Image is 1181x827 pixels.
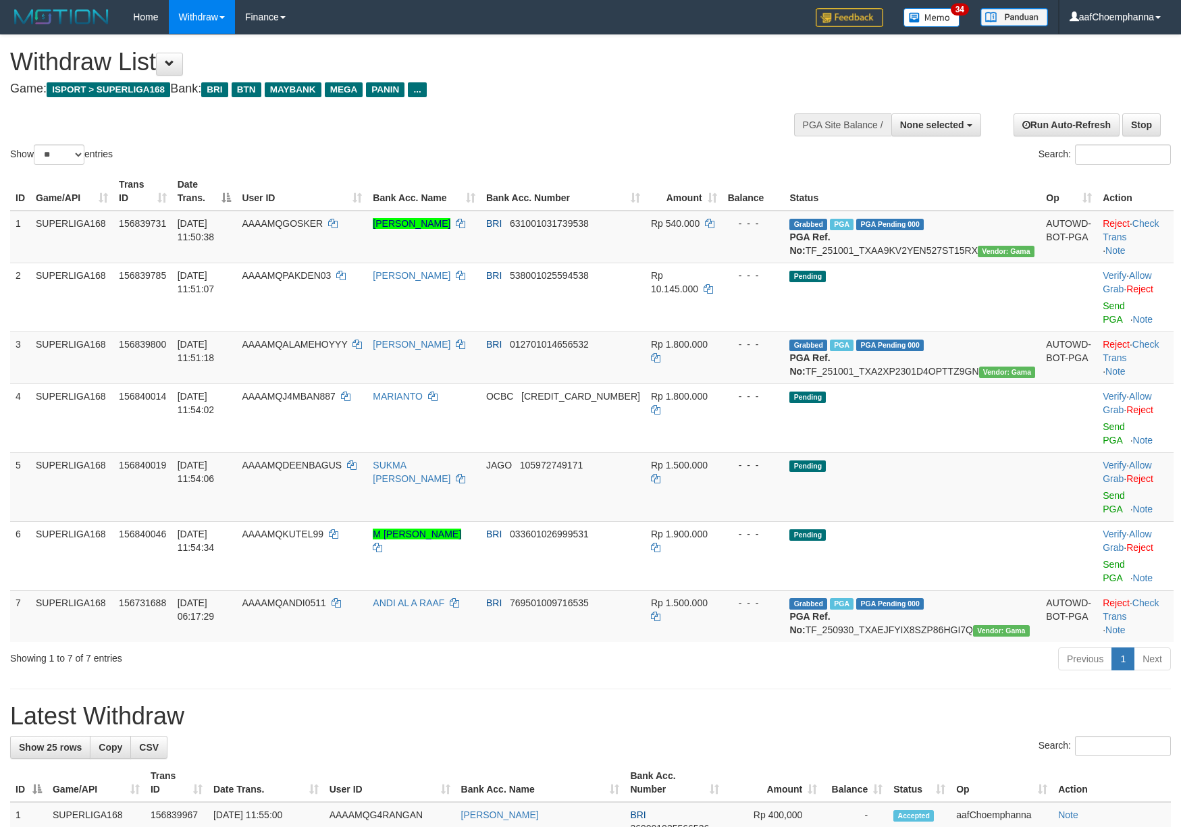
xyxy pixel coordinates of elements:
a: ANDI AL A RAAF [373,597,444,608]
td: SUPERLIGA168 [30,211,113,263]
span: Marked by aafsengchandara [830,219,854,230]
span: None selected [900,119,964,130]
span: BRI [486,529,502,539]
label: Search: [1039,144,1171,165]
td: TF_251001_TXAA9KV2YEN527ST15RX [784,211,1041,263]
th: Balance [723,172,785,211]
span: 156840019 [119,460,166,471]
a: [PERSON_NAME] [373,270,450,281]
td: 5 [10,452,30,521]
a: Send PGA [1103,559,1125,583]
span: 156839731 [119,218,166,229]
span: MEGA [325,82,363,97]
td: · · [1097,211,1174,263]
a: Stop [1122,113,1161,136]
a: Reject [1126,404,1153,415]
span: 156839800 [119,339,166,350]
th: ID: activate to sort column descending [10,764,47,802]
span: [DATE] 11:51:18 [178,339,215,363]
div: - - - [728,390,779,403]
span: AAAAMQDEENBAGUS [242,460,342,471]
span: Copy 693816522488 to clipboard [521,391,640,402]
span: [DATE] 11:54:34 [178,529,215,553]
a: Note [1105,366,1126,377]
span: 156840046 [119,529,166,539]
span: Vendor URL: https://trx31.1velocity.biz [979,367,1036,378]
span: BTN [232,82,261,97]
a: Send PGA [1103,421,1125,446]
a: Show 25 rows [10,736,90,759]
a: Note [1133,314,1153,325]
td: AUTOWD-BOT-PGA [1041,331,1097,383]
span: AAAAMQALAMEHOYYY [242,339,347,350]
span: OCBC [486,391,513,402]
th: Amount: activate to sort column ascending [646,172,723,211]
span: AAAAMQGOSKER [242,218,323,229]
span: Rp 10.145.000 [651,270,698,294]
th: Action [1053,764,1171,802]
span: Grabbed [789,340,827,351]
span: PGA Pending [856,598,924,610]
th: Amount: activate to sort column ascending [725,764,822,802]
span: BRI [486,597,502,608]
span: Grabbed [789,598,827,610]
th: Date Trans.: activate to sort column descending [172,172,237,211]
a: Reject [1126,542,1153,553]
h4: Game: Bank: [10,82,774,96]
span: Vendor URL: https://trx31.1velocity.biz [978,246,1034,257]
a: MARIANTO [373,391,423,402]
th: Game/API: activate to sort column ascending [30,172,113,211]
span: [DATE] 11:51:07 [178,270,215,294]
span: Show 25 rows [19,742,82,753]
span: Copy [99,742,122,753]
span: MAYBANK [265,82,321,97]
img: Button%20Memo.svg [903,8,960,27]
span: AAAAMQANDI0511 [242,597,326,608]
span: [DATE] 11:54:06 [178,460,215,484]
span: PANIN [366,82,404,97]
a: Note [1133,504,1153,514]
input: Search: [1075,736,1171,756]
span: [DATE] 11:54:02 [178,391,215,415]
a: Note [1105,245,1126,256]
th: Game/API: activate to sort column ascending [47,764,145,802]
th: User ID: activate to sort column ascending [324,764,456,802]
span: Rp 1.900.000 [651,529,708,539]
a: Verify [1103,529,1126,539]
td: 4 [10,383,30,452]
a: Send PGA [1103,490,1125,514]
a: Reject [1126,284,1153,294]
div: - - - [728,217,779,230]
span: Accepted [893,810,934,822]
h1: Withdraw List [10,49,774,76]
b: PGA Ref. No: [789,232,830,256]
span: Copy 105972749171 to clipboard [520,460,583,471]
th: Op: activate to sort column ascending [1041,172,1097,211]
span: JAGO [486,460,512,471]
span: AAAAMQKUTEL99 [242,529,323,539]
label: Search: [1039,736,1171,756]
span: BRI [486,270,502,281]
th: Trans ID: activate to sort column ascending [145,764,208,802]
a: Copy [90,736,131,759]
th: Bank Acc. Number: activate to sort column ascending [625,764,725,802]
span: Rp 540.000 [651,218,700,229]
span: · [1103,460,1151,484]
div: - - - [728,338,779,351]
span: PGA Pending [856,219,924,230]
span: ... [408,82,426,97]
span: · [1103,391,1151,415]
a: Reject [1126,473,1153,484]
th: User ID: activate to sort column ascending [236,172,367,211]
a: Allow Grab [1103,529,1151,553]
th: Bank Acc. Number: activate to sort column ascending [481,172,646,211]
div: - - - [728,527,779,541]
a: Verify [1103,460,1126,471]
span: [DATE] 06:17:29 [178,597,215,622]
th: Status [784,172,1041,211]
td: SUPERLIGA168 [30,263,113,331]
button: None selected [891,113,981,136]
span: BRI [201,82,228,97]
img: MOTION_logo.png [10,7,113,27]
a: Check Trans [1103,218,1159,242]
